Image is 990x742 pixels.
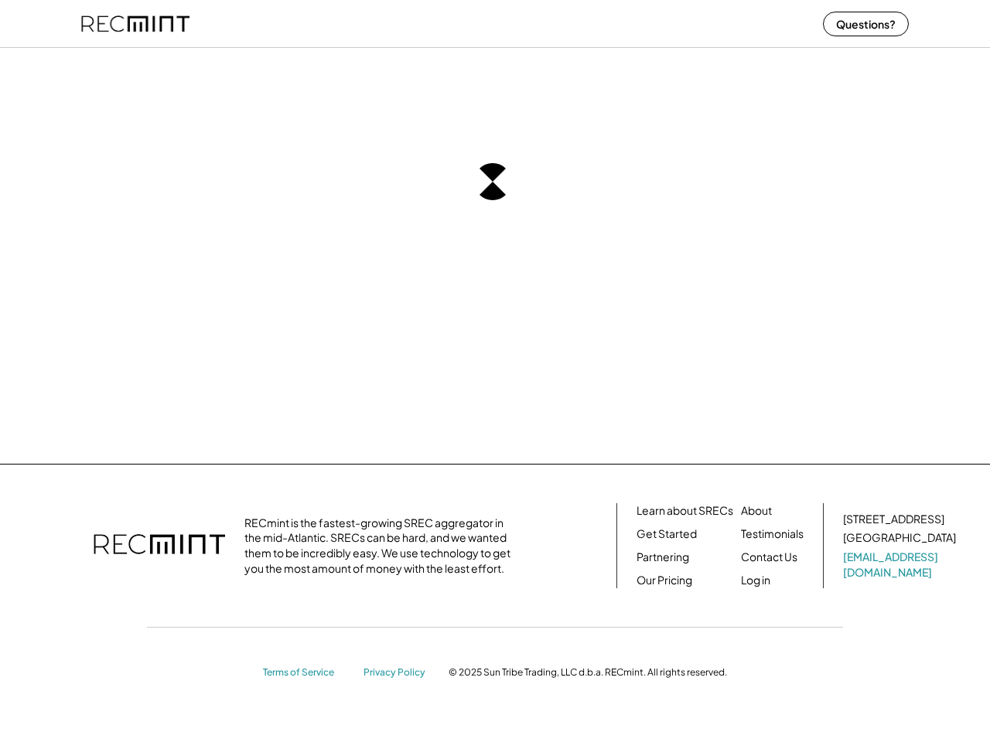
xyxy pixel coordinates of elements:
[843,550,959,580] a: [EMAIL_ADDRESS][DOMAIN_NAME]
[637,526,697,542] a: Get Started
[843,530,956,546] div: [GEOGRAPHIC_DATA]
[637,550,689,565] a: Partnering
[94,519,225,573] img: recmint-logotype%403x.png
[843,512,944,527] div: [STREET_ADDRESS]
[741,550,797,565] a: Contact Us
[81,3,189,44] img: recmint-logotype%403x%20%281%29.jpeg
[637,503,733,519] a: Learn about SRECs
[364,666,433,679] a: Privacy Policy
[741,526,804,542] a: Testimonials
[263,666,348,679] a: Terms of Service
[823,12,909,36] button: Questions?
[637,573,692,588] a: Our Pricing
[244,516,519,576] div: RECmint is the fastest-growing SREC aggregator in the mid-Atlantic. SRECs can be hard, and we wan...
[741,573,770,588] a: Log in
[741,503,772,519] a: About
[449,666,727,679] div: © 2025 Sun Tribe Trading, LLC d.b.a. RECmint. All rights reserved.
